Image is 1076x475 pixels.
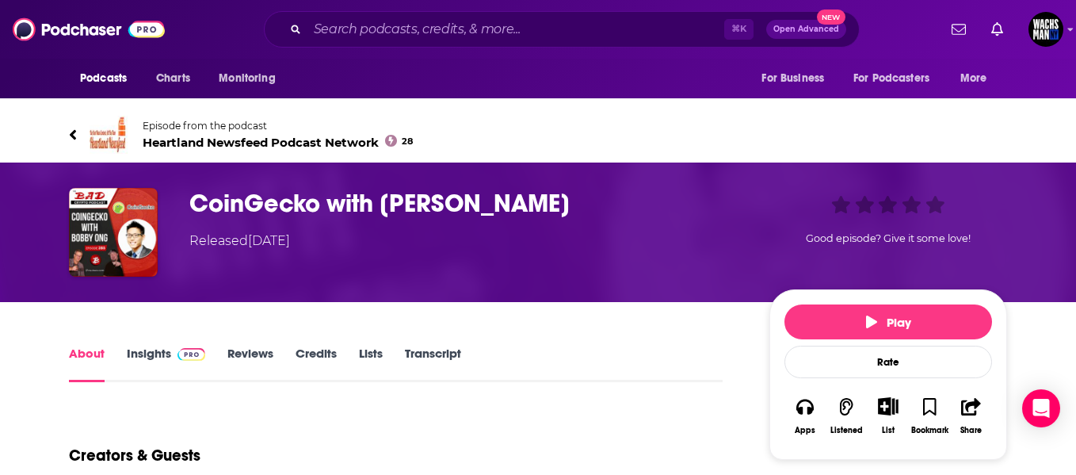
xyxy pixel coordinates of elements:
[724,19,754,40] span: ⌘ K
[951,387,992,445] button: Share
[784,346,992,378] div: Rate
[177,348,205,361] img: Podchaser Pro
[143,135,413,150] span: Heartland Newsfeed Podcast Network
[960,67,987,90] span: More
[911,426,948,435] div: Bookmark
[985,16,1009,43] a: Show notifications dropdown
[189,232,290,251] div: Released [DATE]
[766,20,846,39] button: Open AdvancedNew
[750,63,844,94] button: open menu
[868,387,909,445] div: Show More ButtonList
[208,63,296,94] button: open menu
[773,25,839,33] span: Open Advanced
[1022,389,1060,427] div: Open Intercom Messenger
[296,346,337,382] a: Credits
[146,63,200,94] a: Charts
[830,426,863,435] div: Listened
[843,63,952,94] button: open menu
[69,63,147,94] button: open menu
[960,426,982,435] div: Share
[806,232,971,244] span: Good episode? Give it some love!
[1028,12,1063,47] button: Show profile menu
[784,305,992,339] button: Play
[69,188,158,277] img: CoinGecko with Bobby Ong
[405,346,461,382] a: Transcript
[90,116,128,154] img: Heartland Newsfeed Podcast Network
[13,14,165,44] img: Podchaser - Follow, Share and Rate Podcasts
[307,17,724,42] input: Search podcasts, credits, & more...
[949,63,1007,94] button: open menu
[866,315,911,330] span: Play
[795,426,815,435] div: Apps
[127,346,205,382] a: InsightsPodchaser Pro
[945,16,972,43] a: Show notifications dropdown
[69,116,538,154] a: Heartland Newsfeed Podcast NetworkEpisode from the podcastHeartland Newsfeed Podcast Network28
[1028,12,1063,47] span: Logged in as WachsmanNY
[784,387,826,445] button: Apps
[143,120,413,132] span: Episode from the podcast
[156,67,190,90] span: Charts
[1028,12,1063,47] img: User Profile
[761,67,824,90] span: For Business
[69,346,105,382] a: About
[909,387,950,445] button: Bookmark
[402,138,413,145] span: 28
[264,11,860,48] div: Search podcasts, credits, & more...
[882,425,895,435] div: List
[219,67,275,90] span: Monitoring
[853,67,929,90] span: For Podcasters
[826,387,867,445] button: Listened
[817,10,845,25] span: New
[872,397,904,415] button: Show More Button
[69,446,200,465] h2: Creators & Guests
[189,188,744,219] h1: CoinGecko with Bobby Ong
[227,346,273,382] a: Reviews
[359,346,383,382] a: Lists
[80,67,127,90] span: Podcasts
